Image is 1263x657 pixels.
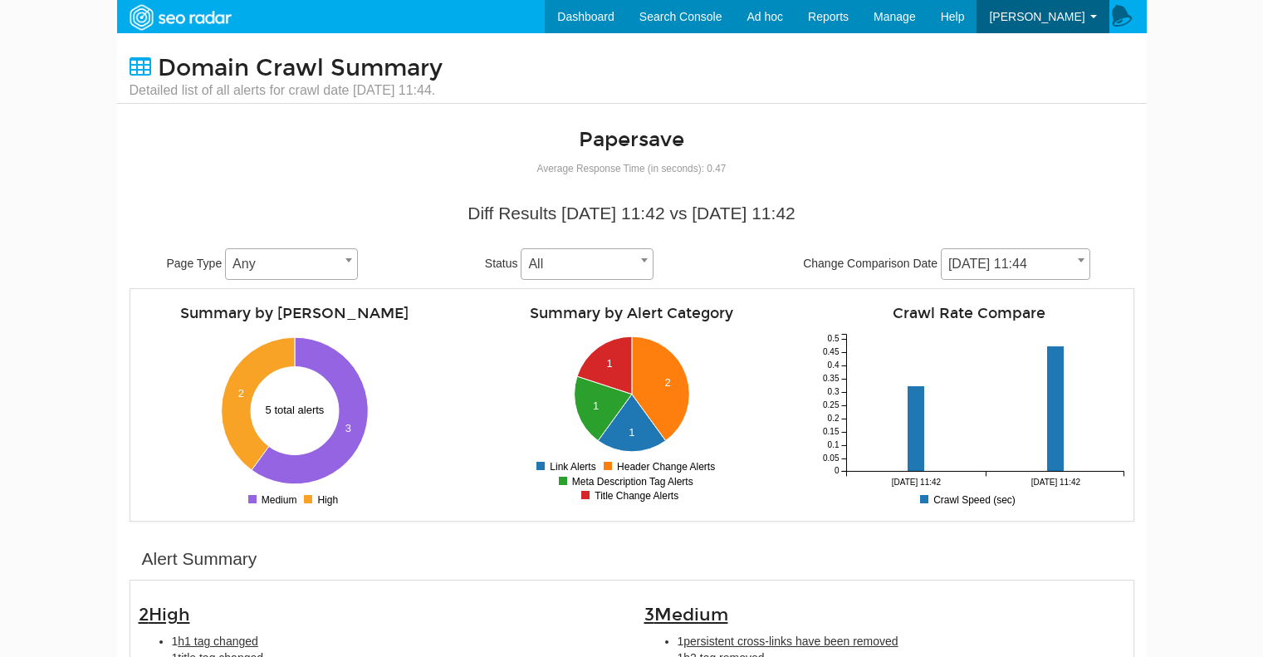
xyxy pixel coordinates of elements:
span: Any [225,248,358,280]
span: Help [941,10,965,23]
span: Manage [874,10,916,23]
span: Domain Crawl Summary [158,54,443,82]
text: 5 total alerts [266,404,325,416]
tspan: 0.5 [827,335,839,344]
tspan: 0.25 [823,401,840,410]
span: Search Console [639,10,722,23]
tspan: [DATE] 11:42 [1030,478,1080,487]
span: All [521,253,653,276]
span: Reports [808,10,849,23]
tspan: 0.45 [823,348,840,357]
img: SEORadar [123,2,237,32]
span: [PERSON_NAME] [989,10,1084,23]
tspan: 0.4 [827,361,839,370]
span: Status [485,257,518,270]
tspan: [DATE] 11:42 [891,478,941,487]
span: 08/18/2025 11:44 [942,253,1089,276]
div: Alert Summary [142,547,257,571]
a: Papersave [579,127,684,152]
span: Medium [654,604,728,625]
span: High [149,604,190,625]
span: All [521,248,654,280]
tspan: 0.15 [823,428,840,437]
li: 1 [678,633,1125,650]
span: Page Type [167,257,223,270]
span: 2 [139,604,190,625]
tspan: 0.1 [827,441,839,450]
tspan: 0.05 [823,454,840,463]
tspan: 0.3 [827,388,839,397]
tspan: 0.2 [827,414,839,424]
h4: Summary by Alert Category [476,306,788,321]
span: persistent cross-links have been removed [683,635,898,648]
small: Average Response Time (in seconds): 0.47 [537,163,727,174]
span: h1 tag changed [178,635,258,648]
tspan: 0 [834,467,839,476]
h4: Summary by [PERSON_NAME] [139,306,451,321]
span: 08/18/2025 11:44 [941,248,1090,280]
tspan: 0.35 [823,375,840,384]
small: Detailed list of all alerts for crawl date [DATE] 11:44. [130,81,443,100]
h4: Crawl Rate Compare [813,306,1125,321]
li: 1 [172,633,619,650]
span: 3 [644,604,728,625]
span: Change Comparison Date [803,257,937,270]
span: Any [226,253,357,276]
span: Ad hoc [747,10,783,23]
div: Diff Results [DATE] 11:42 vs [DATE] 11:42 [142,201,1122,226]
